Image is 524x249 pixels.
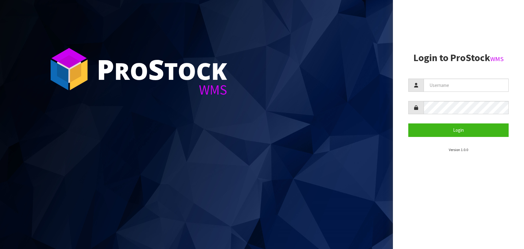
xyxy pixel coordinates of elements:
[97,50,114,88] span: P
[148,50,164,88] span: S
[46,46,92,92] img: ProStock Cube
[408,123,509,137] button: Login
[97,55,227,83] div: ro tock
[490,55,504,63] small: WMS
[97,83,227,97] div: WMS
[424,79,509,92] input: Username
[408,53,509,63] h2: Login to ProStock
[449,147,468,152] small: Version 1.0.0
